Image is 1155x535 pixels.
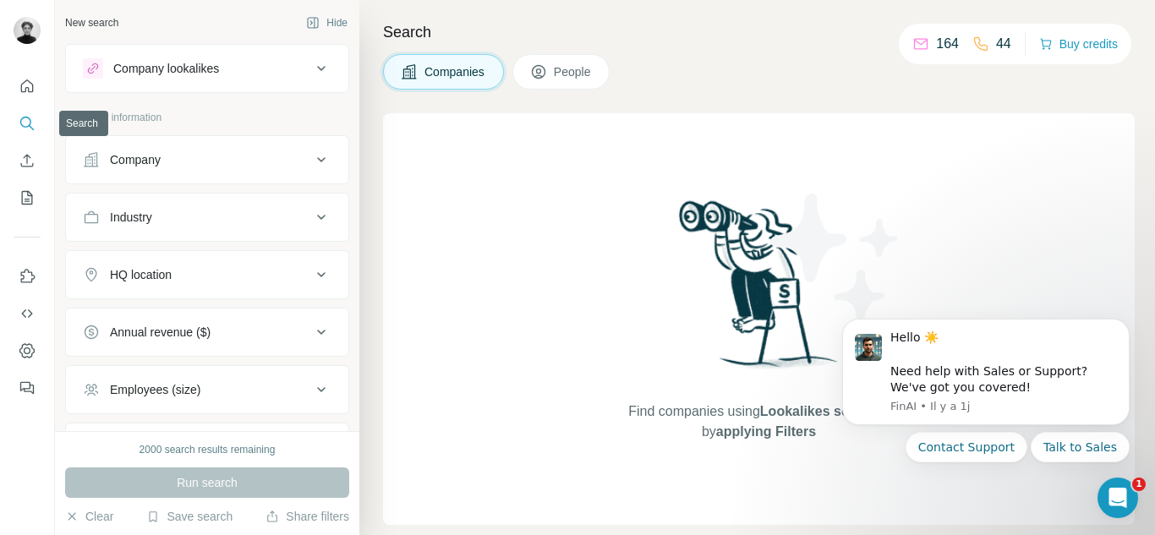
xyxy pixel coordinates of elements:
span: Find companies using or by [623,401,894,442]
button: Industry [66,197,348,237]
button: Enrich CSV [14,145,41,176]
div: Company [110,151,161,168]
span: applying Filters [716,424,816,439]
div: 2000 search results remaining [140,442,276,457]
button: Use Surfe on LinkedIn [14,261,41,292]
div: Annual revenue ($) [110,324,211,341]
button: Feedback [14,373,41,403]
button: Technologies [66,427,348,467]
button: Employees (size) [66,369,348,410]
span: 1 [1132,478,1146,491]
div: Employees (size) [110,381,200,398]
p: Company information [65,110,349,125]
span: People [554,63,593,80]
p: 164 [936,34,959,54]
div: HQ location [110,266,172,283]
iframe: Intercom live chat [1098,478,1138,518]
button: Company [66,139,348,180]
button: Hide [294,10,359,35]
button: Dashboard [14,336,41,366]
iframe: Intercom notifications message [817,298,1155,527]
img: Surfe Illustration - Woman searching with binoculars [671,196,847,385]
img: Avatar [14,17,41,44]
p: 44 [996,34,1011,54]
div: New search [65,15,118,30]
div: Company lookalikes [113,60,219,77]
button: Save search [146,508,233,525]
button: Use Surfe API [14,298,41,329]
span: Companies [424,63,486,80]
button: My lists [14,183,41,213]
span: Lookalikes search [760,404,878,418]
div: Industry [110,209,152,226]
button: Company lookalikes [66,48,348,89]
button: Quick start [14,71,41,101]
button: Buy credits [1039,32,1118,56]
button: Search [14,108,41,139]
button: Annual revenue ($) [66,312,348,352]
img: Surfe Illustration - Stars [759,181,911,333]
button: HQ location [66,254,348,295]
button: Clear [65,508,113,525]
h4: Search [383,20,1135,44]
button: Share filters [265,508,349,525]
